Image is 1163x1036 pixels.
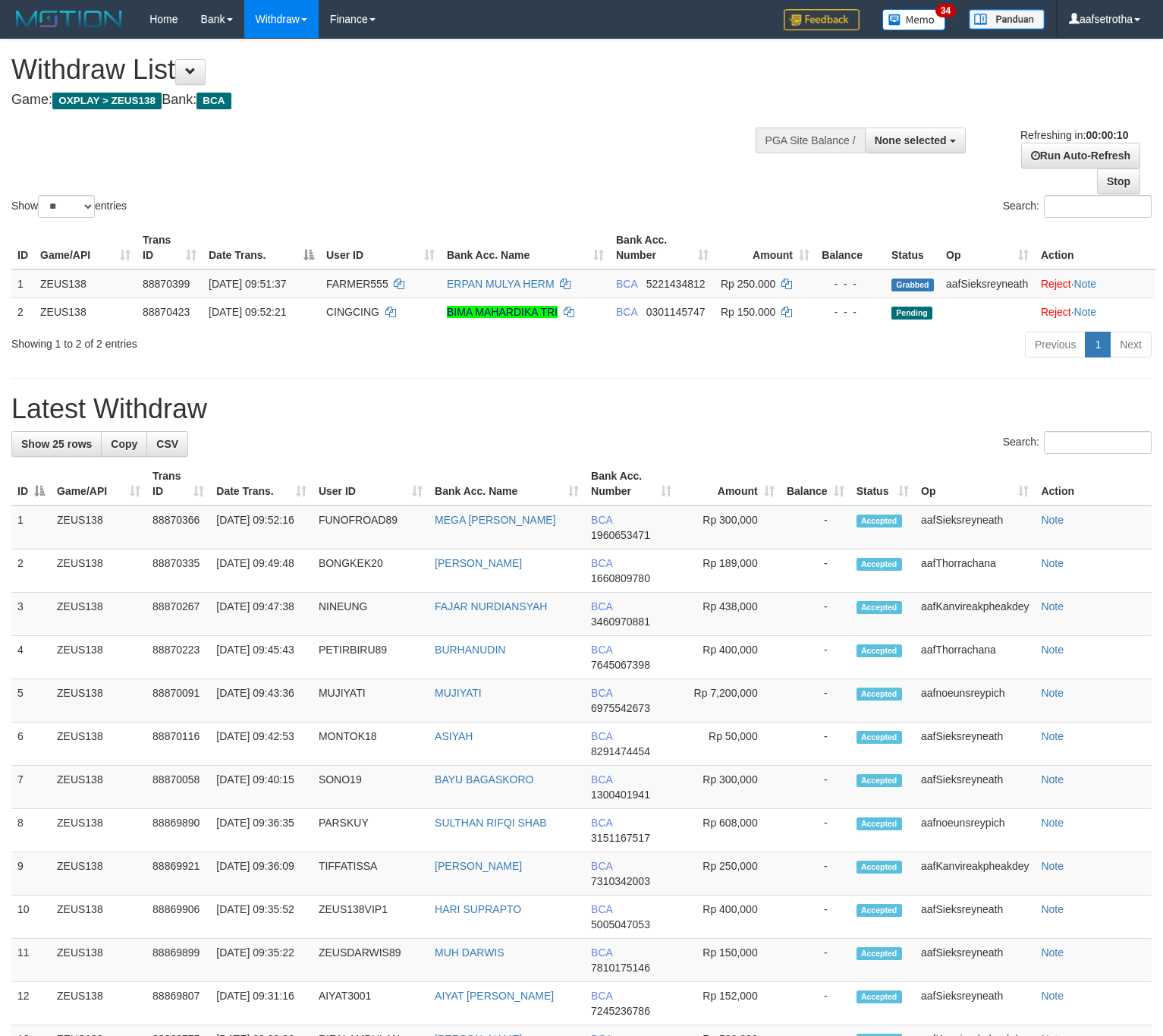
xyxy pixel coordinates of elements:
[146,679,210,723] td: 88870091
[51,679,146,723] td: ZEUS138
[143,278,190,290] span: 88870399
[677,462,780,505] th: Amount: activate to sort column ascending
[865,128,966,153] button: None selected
[210,896,313,939] td: [DATE] 09:35:52
[1074,306,1097,318] a: Note
[781,462,850,505] th: Balance: activate to sort column ascending
[1041,817,1064,829] a: Note
[940,226,1035,269] th: Op: activate to sort column ascending
[210,462,313,505] th: Date Trans.: activate to sort column ascending
[326,306,379,318] span: CINGCING
[591,860,612,872] span: BCA
[677,723,780,766] td: Rp 50,000
[313,505,429,549] td: FUNOFROAD89
[146,505,210,549] td: 88870366
[822,304,879,320] div: - - -
[721,306,775,318] span: Rp 150.000
[435,817,547,829] a: SULTHAN RIFQI SHAB
[915,852,1035,896] td: aafKanvireakpheakdey
[591,946,612,959] span: BCA
[313,852,429,896] td: TIFFATISSA
[677,505,780,549] td: Rp 300,000
[781,636,850,679] td: -
[143,306,190,318] span: 88870423
[1086,129,1128,141] strong: 00:00:10
[915,549,1035,593] td: aafThorrachana
[435,557,522,569] a: [PERSON_NAME]
[591,616,650,628] span: Copy 3460970881 to clipboard
[1041,514,1064,526] a: Note
[11,462,51,505] th: ID: activate to sort column descending
[591,1005,650,1017] span: Copy 7245236786 to clipboard
[11,195,127,218] label: Show entries
[447,278,555,290] a: ERPAN MULYA HERM
[915,982,1035,1025] td: aafSieksreyneath
[891,279,934,291] span: Grabbed
[591,875,650,887] span: Copy 7310342003 to clipboard
[313,982,429,1025] td: AIYAT3001
[435,990,554,1002] a: AIYAT [PERSON_NAME]
[11,679,51,723] td: 5
[146,593,210,636] td: 88870267
[146,462,210,505] th: Trans ID: activate to sort column ascending
[885,226,940,269] th: Status
[435,514,555,526] a: MEGA [PERSON_NAME]
[210,723,313,766] td: [DATE] 09:42:53
[11,431,102,457] a: Show 25 rows
[146,549,210,593] td: 88870335
[429,462,585,505] th: Bank Acc. Name: activate to sort column ascending
[1041,306,1071,318] a: Reject
[781,505,850,549] td: -
[646,278,706,290] span: Copy 5221434812 to clipboard
[209,278,286,290] span: [DATE] 09:51:37
[646,306,706,318] span: Copy 0301145747 to clipboard
[11,505,51,549] td: 1
[1003,195,1152,218] label: Search:
[146,766,210,809] td: 88870058
[616,278,637,290] span: BCA
[146,939,210,982] td: 88869899
[1041,773,1064,786] a: Note
[781,982,850,1025] td: -
[935,4,956,17] span: 34
[51,593,146,636] td: ZEUS138
[857,947,902,960] span: Accepted
[203,226,320,269] th: Date Trans.: activate to sort column descending
[591,529,650,541] span: Copy 1960653471 to clipboard
[210,549,313,593] td: [DATE] 09:49:48
[591,832,650,844] span: Copy 3151167517 to clipboard
[313,593,429,636] td: NINEUNG
[146,723,210,766] td: 88870116
[915,505,1035,549] td: aafSieksreyneath
[210,982,313,1025] td: [DATE] 09:31:16
[210,809,313,852] td: [DATE] 09:36:35
[11,723,51,766] td: 6
[1044,431,1152,454] input: Search:
[857,558,902,571] span: Accepted
[210,505,313,549] td: [DATE] 09:52:16
[677,809,780,852] td: Rp 608,000
[677,636,780,679] td: Rp 400,000
[1020,129,1128,141] span: Refreshing in:
[591,918,650,931] span: Copy 5005047053 to clipboard
[1041,644,1064,656] a: Note
[591,702,650,714] span: Copy 6975542673 to clipboard
[591,644,612,656] span: BCA
[616,306,637,318] span: BCA
[591,557,612,569] span: BCA
[857,688,902,701] span: Accepted
[969,9,1045,30] img: panduan.png
[313,809,429,852] td: PARSKUY
[781,679,850,723] td: -
[435,600,547,612] a: FAJAR NURDIANSYAH
[11,226,34,269] th: ID
[146,852,210,896] td: 88869921
[715,226,816,269] th: Amount: activate to sort column ascending
[11,269,34,298] td: 1
[591,730,612,742] span: BCA
[210,852,313,896] td: [DATE] 09:36:09
[11,809,51,852] td: 8
[320,226,441,269] th: User ID: activate to sort column ascending
[591,514,612,526] span: BCA
[447,306,558,318] a: BIMA MAHARDIKA TRI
